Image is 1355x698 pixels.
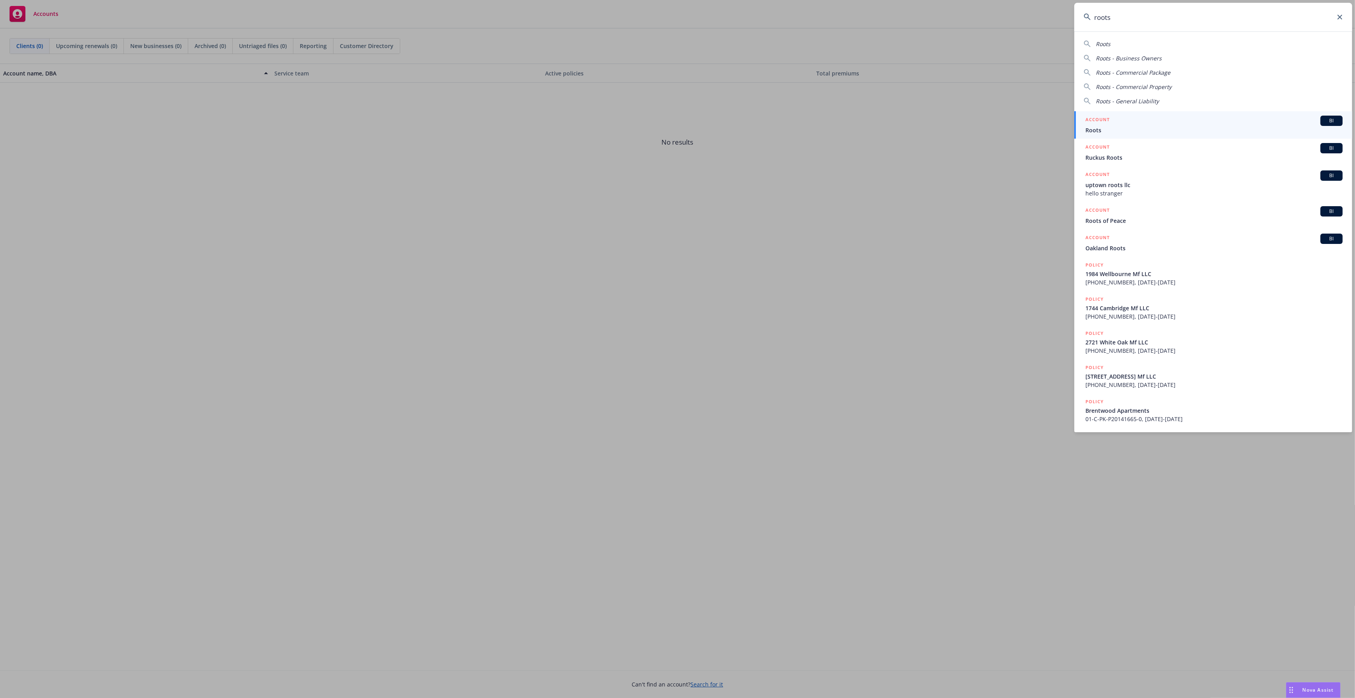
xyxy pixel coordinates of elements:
h5: ACCOUNT [1085,206,1110,216]
input: Search... [1074,3,1352,31]
span: BI [1324,117,1340,124]
h5: ACCOUNT [1085,116,1110,125]
span: [PHONE_NUMBER], [DATE]-[DATE] [1085,278,1343,286]
h5: POLICY [1085,261,1104,269]
a: POLICYBrentwood Apartments01-C-PK-P20141665-0, [DATE]-[DATE] [1074,393,1352,427]
a: POLICY2721 White Oak Mf LLC[PHONE_NUMBER], [DATE]-[DATE] [1074,325,1352,359]
a: ACCOUNTBIRoots [1074,111,1352,139]
h5: ACCOUNT [1085,234,1110,243]
h5: POLICY [1085,364,1104,371]
a: ACCOUNTBIRoots of Peace [1074,202,1352,229]
h5: POLICY [1085,329,1104,337]
span: BI [1324,208,1340,215]
a: ACCOUNTBIRuckus Roots [1074,139,1352,166]
span: 1744 Cambridge Mf LLC [1085,304,1343,312]
span: Roots - General Liability [1096,97,1159,105]
span: [STREET_ADDRESS] Mf LLC [1085,372,1343,381]
span: Roots of Peace [1085,217,1343,225]
a: POLICY1984 Wellbourne Mf LLC[PHONE_NUMBER], [DATE]-[DATE] [1074,257,1352,291]
span: 1984 Wellbourne Mf LLC [1085,270,1343,278]
button: Nova Assist [1286,682,1341,698]
a: ACCOUNTBIOakland Roots [1074,229,1352,257]
h5: ACCOUNT [1085,143,1110,153]
span: Nova Assist [1303,686,1334,693]
span: Roots [1085,126,1343,134]
span: Ruckus Roots [1085,153,1343,162]
span: Roots - Commercial Package [1096,69,1170,76]
span: Roots - Business Owners [1096,54,1162,62]
span: [PHONE_NUMBER], [DATE]-[DATE] [1085,312,1343,321]
span: 01-C-PK-P20141665-0, [DATE]-[DATE] [1085,415,1343,423]
a: POLICY1744 Cambridge Mf LLC[PHONE_NUMBER], [DATE]-[DATE] [1074,291,1352,325]
span: BI [1324,172,1340,179]
span: Roots - Commercial Property [1096,83,1172,91]
span: [PHONE_NUMBER], [DATE]-[DATE] [1085,346,1343,355]
h5: ACCOUNT [1085,170,1110,180]
h5: POLICY [1085,398,1104,406]
h5: POLICY [1085,295,1104,303]
span: BI [1324,145,1340,152]
a: ACCOUNTBIuptown roots llchello stranger [1074,166,1352,202]
div: Drag to move [1286,683,1296,698]
a: POLICY[STREET_ADDRESS] Mf LLC[PHONE_NUMBER], [DATE]-[DATE] [1074,359,1352,393]
span: [PHONE_NUMBER], [DATE]-[DATE] [1085,381,1343,389]
span: hello stranger [1085,189,1343,197]
span: Brentwood Apartments [1085,406,1343,415]
span: Roots [1096,40,1110,48]
span: uptown roots llc [1085,181,1343,189]
span: Oakland Roots [1085,244,1343,252]
span: 2721 White Oak Mf LLC [1085,338,1343,346]
span: BI [1324,235,1340,242]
